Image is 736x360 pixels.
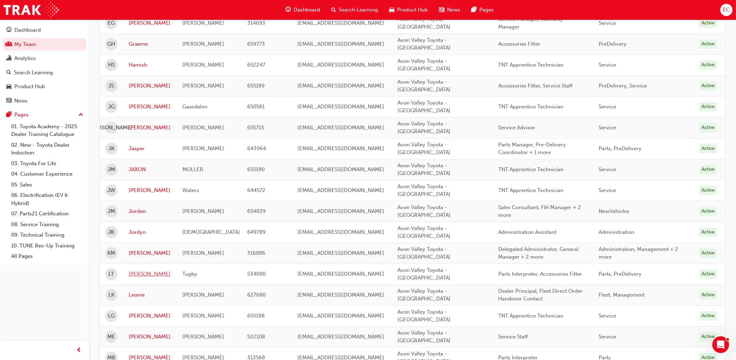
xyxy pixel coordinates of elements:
span: car-icon [389,6,394,14]
span: PreDelivery [599,41,627,47]
span: Dashboard [294,6,320,14]
span: guage-icon [286,6,291,14]
span: LK [108,291,114,299]
span: Sales Consultant, F&I Manager + 2 more [498,204,581,219]
div: Active [699,123,717,132]
span: Service Staff [498,334,528,340]
span: 649789 [247,229,266,235]
span: TNT Apprentice Technician [498,62,563,68]
span: [EMAIL_ADDRESS][DOMAIN_NAME] [297,41,384,47]
a: car-iconProduct Hub [384,3,433,17]
span: [PERSON_NAME] [182,145,224,152]
span: Administration, Management + 2 more [599,246,678,260]
a: 06. Electrification (EV & Hybrid) [8,190,86,208]
a: Jasper [129,145,172,153]
span: Service [599,313,616,319]
span: Administration [599,229,634,235]
span: LT [109,270,114,278]
a: [PERSON_NAME] [129,270,172,278]
span: [EMAIL_ADDRESS][DOMAIN_NAME] [297,104,384,110]
span: EG [108,19,115,27]
span: 655189 [247,83,265,89]
span: [EMAIL_ADDRESS][DOMAIN_NAME] [297,208,384,214]
span: Service Advisor [498,124,535,131]
span: [EMAIL_ADDRESS][DOMAIN_NAME] [297,124,384,131]
span: Avon Valley Toyota - [GEOGRAPHIC_DATA] [397,183,450,198]
div: Active [699,144,717,153]
span: TNT Apprentice Technician [498,166,563,173]
span: Parts Manager, Pre-Delivery Coordinator + 1 more [498,141,566,156]
span: people-icon [6,41,12,48]
span: [EMAIL_ADDRESS][DOMAIN_NAME] [297,229,384,235]
span: Fleet, Management [599,292,645,298]
span: 522108 [247,334,265,340]
div: Active [699,228,717,237]
span: news-icon [6,98,12,104]
span: 314693 [247,20,265,26]
a: Hamish [129,61,172,69]
span: JM [108,207,115,215]
a: [PERSON_NAME] [129,103,172,111]
a: Analytics [3,52,86,65]
span: [PERSON_NAME] [182,83,224,89]
div: Active [699,290,717,300]
a: Leonie [129,291,172,299]
span: pages-icon [6,112,12,118]
a: 03. Toyota For Life [8,158,86,169]
div: Active [699,269,717,279]
span: 316086 [247,250,265,256]
a: 02. New - Toyota Dealer Induction [8,140,86,158]
span: up-icon [78,110,83,120]
div: Active [699,332,717,342]
span: [PERSON_NAME] [182,334,224,340]
span: Avon Valley Toyota - [GEOGRAPHIC_DATA] [397,267,450,281]
button: EC [720,4,733,16]
a: Graeme [129,40,172,48]
a: News [3,94,86,107]
span: Tugby [182,271,197,277]
span: [EMAIL_ADDRESS][DOMAIN_NAME] [297,145,384,152]
div: Pages [14,111,29,119]
span: chart-icon [6,55,12,62]
span: [EMAIL_ADDRESS][DOMAIN_NAME] [297,250,384,256]
span: Accessories Fitter [498,41,540,47]
img: Trak [3,2,59,18]
span: [EMAIL_ADDRESS][DOMAIN_NAME] [297,187,384,193]
span: Service [599,104,616,110]
span: JB [108,228,115,236]
span: GH [108,40,115,48]
span: JS [109,82,114,90]
a: [PERSON_NAME] [129,333,172,341]
div: Active [699,39,717,49]
a: JAXON [129,166,172,174]
span: Avon Valley Toyota - [GEOGRAPHIC_DATA] [397,246,450,260]
span: EC [723,6,730,14]
span: JK [108,145,114,153]
span: [EMAIL_ADDRESS][DOMAIN_NAME] [297,166,384,173]
span: Avon Valley Toyota - [GEOGRAPHIC_DATA] [397,100,450,114]
a: [PERSON_NAME] [129,312,172,320]
a: [PERSON_NAME] [129,19,172,27]
div: Active [699,165,717,174]
span: NewVehicles [599,208,629,214]
span: [EMAIL_ADDRESS][DOMAIN_NAME] [297,271,384,277]
div: Active [699,248,717,258]
span: search-icon [331,6,336,14]
span: 654839 [247,208,266,214]
span: JM [108,166,115,174]
span: Service [599,62,616,68]
span: Parts, PreDelivery [599,271,642,277]
span: [PERSON_NAME] [182,20,224,26]
a: Jordyn [129,228,172,236]
a: 10. TUNE Rev-Up Training [8,240,86,251]
span: KM [108,249,115,257]
span: Parts, PreDelivery [599,145,642,152]
div: Active [699,102,717,112]
a: 01. Toyota Academy - 2025 Dealer Training Catalogue [8,121,86,140]
span: [PERSON_NAME] [182,292,224,298]
span: News [447,6,460,14]
span: Dealer Principal, Fleet Direct Order Handover Contact [498,288,583,302]
a: [PERSON_NAME] [129,186,172,194]
div: Dashboard [14,26,41,34]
